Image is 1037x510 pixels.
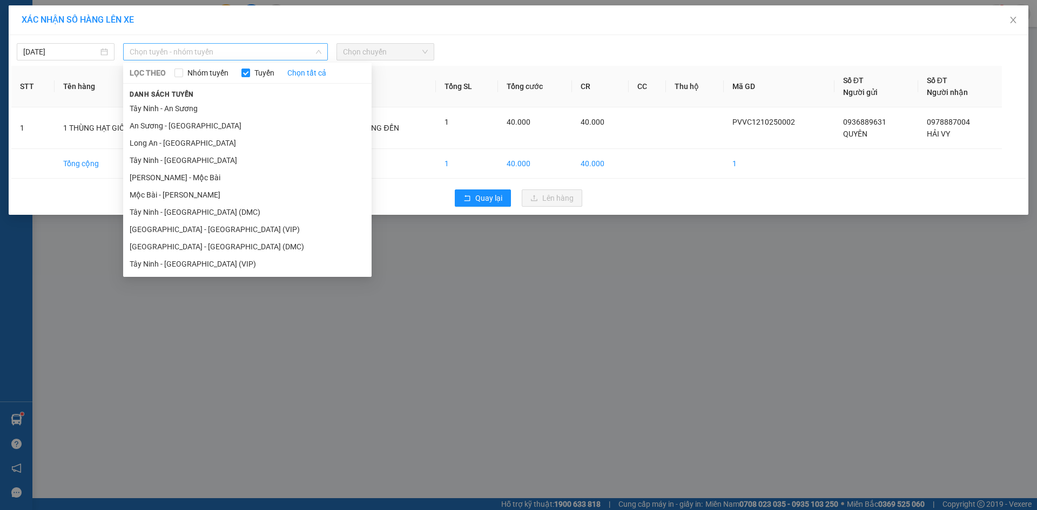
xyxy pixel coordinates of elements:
span: Danh sách tuyến [123,90,200,99]
span: 40.000 [581,118,604,126]
span: LỌC THEO [130,67,166,79]
td: 1 [436,149,498,179]
button: rollbackQuay lại [455,189,511,207]
li: Thảo [PERSON_NAME] [5,65,119,80]
li: Long An - [GEOGRAPHIC_DATA] [123,134,372,152]
th: CR [572,66,629,107]
th: Thu hộ [666,66,724,107]
input: 12/10/2025 [23,46,98,58]
span: Chọn tuyến - nhóm tuyến [130,44,321,60]
td: Tổng cộng [55,149,179,179]
span: Số ĐT [927,76,947,85]
td: 40.000 [498,149,572,179]
span: XÁC NHẬN SỐ HÀNG LÊN XE [22,15,134,25]
td: 1 THÙNG HẠT GIỐNG [55,107,179,149]
li: In ngày: 12:25 12/10 [5,80,119,95]
span: Tuyến [250,67,279,79]
li: [GEOGRAPHIC_DATA] - [GEOGRAPHIC_DATA] (DMC) [123,238,372,255]
li: Mộc Bài - [PERSON_NAME] [123,186,372,203]
th: Ghi chú [333,66,436,107]
span: QUYÊN [843,130,867,138]
td: 1 [11,107,55,149]
li: An Sương - [GEOGRAPHIC_DATA] [123,117,372,134]
span: 0978887004 [927,118,970,126]
span: Nhóm tuyến [183,67,233,79]
span: Người nhận [927,88,968,97]
span: 0936889631 [843,118,886,126]
th: STT [11,66,55,107]
span: close [1009,16,1018,24]
img: logo.jpg [5,5,65,65]
li: Tây Ninh - [GEOGRAPHIC_DATA] [123,152,372,169]
td: 1 [724,149,834,179]
li: Tây Ninh - An Sương [123,100,372,117]
th: Tổng SL [436,66,498,107]
li: [GEOGRAPHIC_DATA] - [GEOGRAPHIC_DATA] (VIP) [123,221,372,238]
li: Tây Ninh - [GEOGRAPHIC_DATA] (DMC) [123,203,372,221]
span: 40.000 [507,118,530,126]
span: rollback [463,194,471,203]
button: Close [998,5,1028,36]
li: Tây Ninh - [GEOGRAPHIC_DATA] (VIP) [123,255,372,273]
th: CC [629,66,666,107]
span: PVVC1210250002 [732,118,795,126]
span: HẢI VY [927,130,950,138]
span: 1 [445,118,449,126]
td: 40.000 [572,149,629,179]
span: down [315,49,322,55]
span: Quay lại [475,192,502,204]
a: Chọn tất cả [287,67,326,79]
button: uploadLên hàng [522,189,582,207]
span: Chọn chuyến [343,44,428,60]
th: Mã GD [724,66,834,107]
li: [PERSON_NAME] - Mộc Bài [123,169,372,186]
span: Người gửi [843,88,878,97]
th: Tên hàng [55,66,179,107]
span: Số ĐT [843,76,864,85]
th: Tổng cước [498,66,572,107]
